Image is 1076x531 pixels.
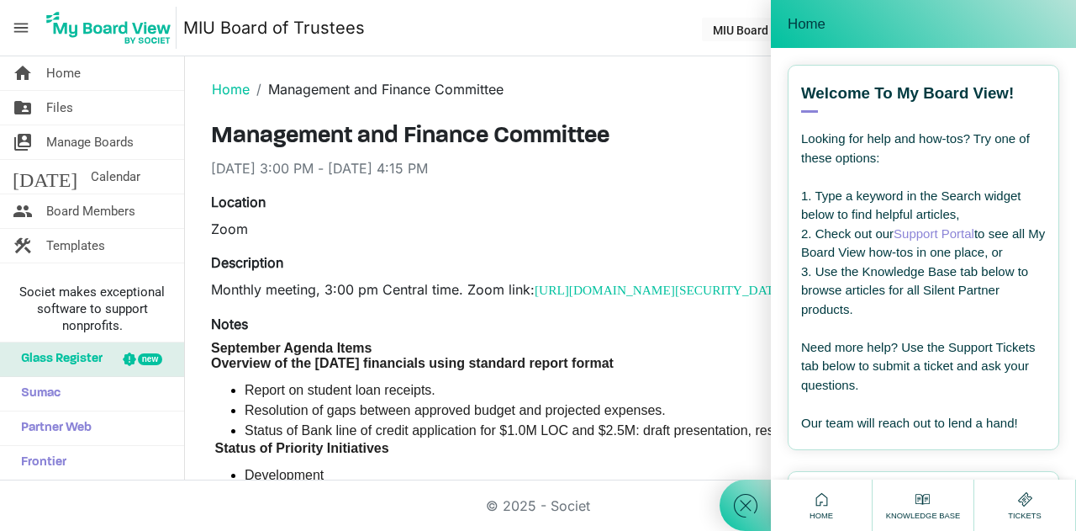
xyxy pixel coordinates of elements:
li: Management and Finance Committee [250,79,504,99]
div: 2. Check out our to see all My Board View how-tos in one place, or [801,225,1046,263]
a: My Board View Logo [41,7,183,49]
div: Looking for help and how-tos? Try one of these options: [801,130,1046,167]
span: Report on student loan receipts. [245,383,435,397]
a: Support Portal [894,226,974,241]
span: Sumac [13,377,61,411]
div: Zoom [211,219,1050,239]
div: Need more help? Use the Support Tickets tab below to submit a ticket and ask your questions. [801,338,1046,396]
span: Overview of the [DATE] financials using standard report format [211,356,614,370]
span: Home [805,510,837,522]
span: home [13,56,33,90]
span: switch_account [13,125,33,159]
label: Description [211,252,283,273]
div: Our team will reach out to lend a hand! [801,414,1046,433]
span: Development [245,468,324,482]
span: Tickets [1004,510,1046,522]
span: Calendar [91,160,140,194]
span: Glass Register [13,342,103,376]
span: Knowledge Base [882,510,964,522]
div: 3. Use the Knowledge Base tab below to browse articles for all Silent Partner products. [801,263,1046,320]
span: Societ makes exceptional software to support nonprofits. [8,284,177,334]
span: Resolution of gaps between approved budget and projected expenses. [245,403,666,417]
span: September Agenda Items [211,341,372,355]
button: MIU Board of Trustees dropdownbutton [702,18,854,41]
div: [DATE] 3:00 PM - [DATE] 4:15 PM [211,158,1050,178]
p: Monthly meeting, 3:00 pm Central time. Zoom link: [211,279,1050,300]
div: Welcome to My Board View! [801,82,1046,113]
label: Location [211,192,266,212]
div: Tickets [1004,489,1046,522]
a: MIU Board of Trustees [183,11,365,45]
a: Home [212,81,250,98]
span: Files [46,91,73,125]
span: construction [13,229,33,263]
img: My Board View Logo [41,7,177,49]
div: Knowledge Base [882,489,964,522]
span: Partner Web [13,412,92,445]
h3: Management and Finance Committee [211,123,1050,151]
span: [DATE] [13,160,77,194]
span: Status of Bank line of credit application for $1.0M LOC and $2.5M: draft presentation, responsibl... [245,423,948,438]
span: Home [788,16,825,33]
div: 1. Type a keyword in the Search widget below to find helpful articles, [801,187,1046,225]
span: Templates [46,229,105,263]
div: Home [805,489,837,522]
span: people [13,194,33,228]
span: folder_shared [13,91,33,125]
label: Notes [211,314,248,334]
b: Status of Priority Initiatives [214,441,388,455]
span: menu [5,12,37,44]
span: Frontier [13,446,66,480]
a: © 2025 - Societ [486,497,590,514]
span: Home [46,56,81,90]
div: new [138,353,162,365]
a: [URL][DOMAIN_NAME][SECURITY_DATA] [535,283,786,297]
span: Board Members [46,194,135,228]
span: Manage Boards [46,125,134,159]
